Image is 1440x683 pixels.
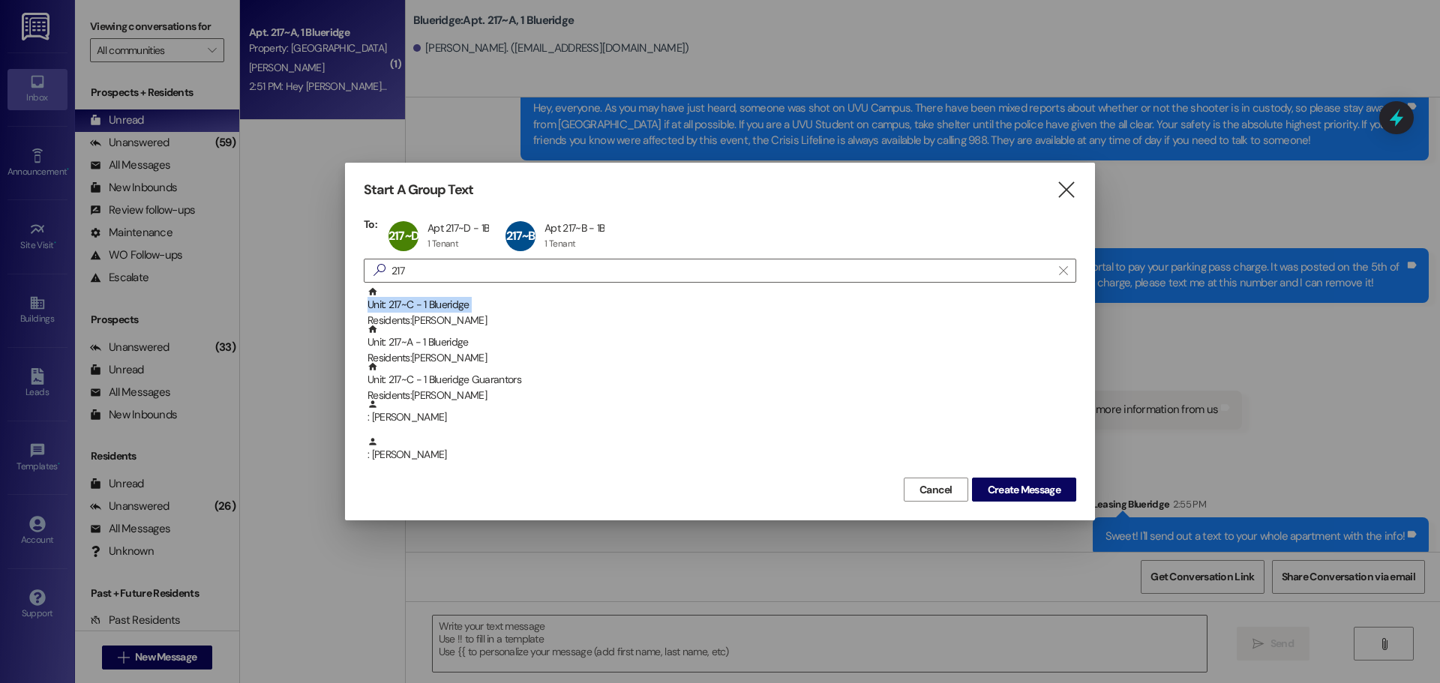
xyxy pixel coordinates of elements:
[367,436,1076,463] div: : [PERSON_NAME]
[367,313,1076,328] div: Residents: [PERSON_NAME]
[544,238,575,250] div: 1 Tenant
[367,286,1076,329] div: Unit: 217~C - 1 Blueridge
[367,324,1076,367] div: Unit: 217~A - 1 Blueridge
[391,260,1051,281] input: Search for any contact or apartment
[364,436,1076,474] div: : [PERSON_NAME]
[1056,182,1076,198] i: 
[544,221,604,235] div: Apt 217~B - 1B
[972,478,1076,502] button: Create Message
[367,388,1076,403] div: Residents: [PERSON_NAME]
[364,181,473,199] h3: Start A Group Text
[919,482,952,498] span: Cancel
[364,399,1076,436] div: : [PERSON_NAME]
[367,361,1076,404] div: Unit: 217~C - 1 Blueridge Guarantors
[988,482,1060,498] span: Create Message
[364,286,1076,324] div: Unit: 217~C - 1 BlueridgeResidents:[PERSON_NAME]
[364,361,1076,399] div: Unit: 217~C - 1 Blueridge GuarantorsResidents:[PERSON_NAME]
[388,228,418,244] span: 217~D
[364,217,377,231] h3: To:
[427,221,489,235] div: Apt 217~D - 1B
[904,478,968,502] button: Cancel
[1059,265,1067,277] i: 
[364,324,1076,361] div: Unit: 217~A - 1 BlueridgeResidents:[PERSON_NAME]
[367,262,391,278] i: 
[1051,259,1075,282] button: Clear text
[367,350,1076,366] div: Residents: [PERSON_NAME]
[506,228,535,244] span: 217~B
[427,238,458,250] div: 1 Tenant
[367,399,1076,425] div: : [PERSON_NAME]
